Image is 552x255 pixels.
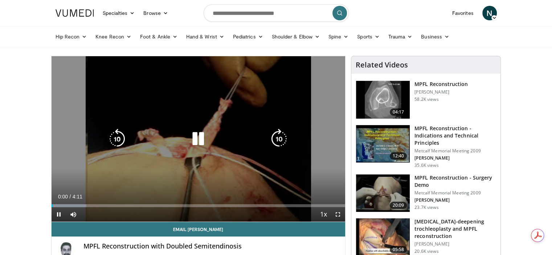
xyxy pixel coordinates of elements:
button: Pause [52,207,66,222]
p: 58.2K views [414,96,438,102]
div: Progress Bar [52,204,345,207]
button: Fullscreen [331,207,345,222]
a: 04:17 MPFL Reconstruction [PERSON_NAME] 58.2K views [356,81,496,119]
a: Favorites [448,6,478,20]
a: Specialties [98,6,139,20]
a: Knee Recon [91,29,136,44]
button: Mute [66,207,81,222]
a: Pediatrics [229,29,267,44]
img: 642458_3.png.150x105_q85_crop-smart_upscale.jpg [356,125,410,163]
a: Trauma [384,29,417,44]
video-js: Video Player [52,56,345,222]
p: Metcalf Memorial Meeting 2009 [414,190,496,196]
span: 4:11 [73,194,82,200]
a: Business [417,29,454,44]
p: [PERSON_NAME] [414,197,496,203]
a: Hip Recon [51,29,91,44]
span: / [70,194,71,200]
h3: MPFL Reconstruction - Surgery Demo [414,174,496,189]
a: Foot & Ankle [136,29,182,44]
h3: [MEDICAL_DATA]-deepening trochleoplasty and MPFL reconstruction [414,218,496,240]
h4: Related Videos [356,61,408,69]
input: Search topics, interventions [204,4,349,22]
span: 0:00 [58,194,68,200]
h4: MPFL Reconstruction with Doubled Semitendinosis [83,242,340,250]
a: Spine [324,29,353,44]
button: Playback Rate [316,207,331,222]
p: [PERSON_NAME] [414,155,496,161]
p: 23.7K views [414,205,438,210]
img: VuMedi Logo [56,9,94,17]
a: Hand & Wrist [182,29,229,44]
h3: MPFL Reconstruction [414,81,468,88]
span: 05:58 [390,246,407,253]
span: 12:40 [390,152,407,160]
p: [PERSON_NAME] [414,89,468,95]
span: 04:17 [390,108,407,116]
a: Email [PERSON_NAME] [52,222,345,237]
p: 35.6K views [414,163,438,168]
img: aren_3.png.150x105_q85_crop-smart_upscale.jpg [356,174,410,212]
a: Shoulder & Elbow [267,29,324,44]
img: 38434_0000_3.png.150x105_q85_crop-smart_upscale.jpg [356,81,410,119]
span: 20:09 [390,202,407,209]
a: Browse [139,6,172,20]
h3: MPFL Reconstruction - Indications and Technical Principles [414,125,496,147]
a: 12:40 MPFL Reconstruction - Indications and Technical Principles Metcalf Memorial Meeting 2009 [P... [356,125,496,168]
p: Metcalf Memorial Meeting 2009 [414,148,496,154]
a: N [482,6,497,20]
a: Sports [353,29,384,44]
a: 20:09 MPFL Reconstruction - Surgery Demo Metcalf Memorial Meeting 2009 [PERSON_NAME] 23.7K views [356,174,496,213]
p: 20.6K views [414,248,438,254]
p: [PERSON_NAME] [414,241,496,247]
